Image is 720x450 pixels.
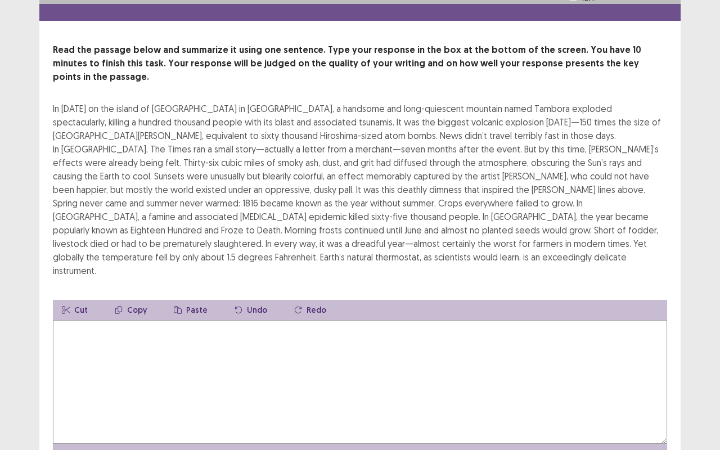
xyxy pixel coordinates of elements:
button: Copy [106,300,156,320]
button: Redo [285,300,335,320]
div: In [DATE] on the island of [GEOGRAPHIC_DATA] in [GEOGRAPHIC_DATA], a handsome and long-quiescent ... [53,102,667,277]
button: Undo [226,300,276,320]
button: Paste [165,300,217,320]
button: Cut [53,300,97,320]
p: Read the passage below and summarize it using one sentence. Type your response in the box at the ... [53,43,667,84]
